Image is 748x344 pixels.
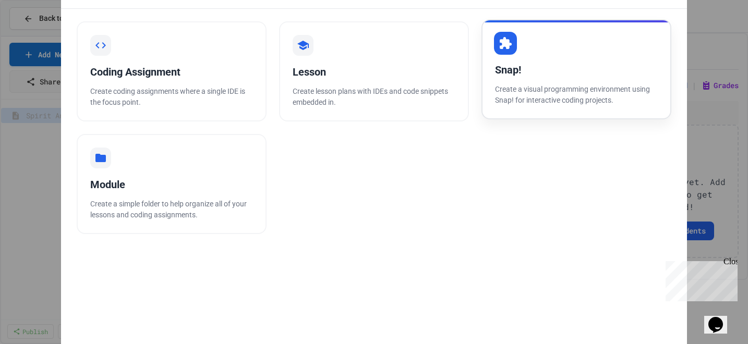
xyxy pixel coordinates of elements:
iframe: chat widget [704,302,738,334]
iframe: chat widget [661,257,738,301]
p: Create a simple folder to help organize all of your lessons and coding assignments. [90,199,253,220]
div: Chat with us now!Close [4,4,72,66]
p: Create coding assignments where a single IDE is the focus point. [90,86,253,108]
div: Module [90,177,253,192]
div: Coding Assignment [90,64,253,80]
